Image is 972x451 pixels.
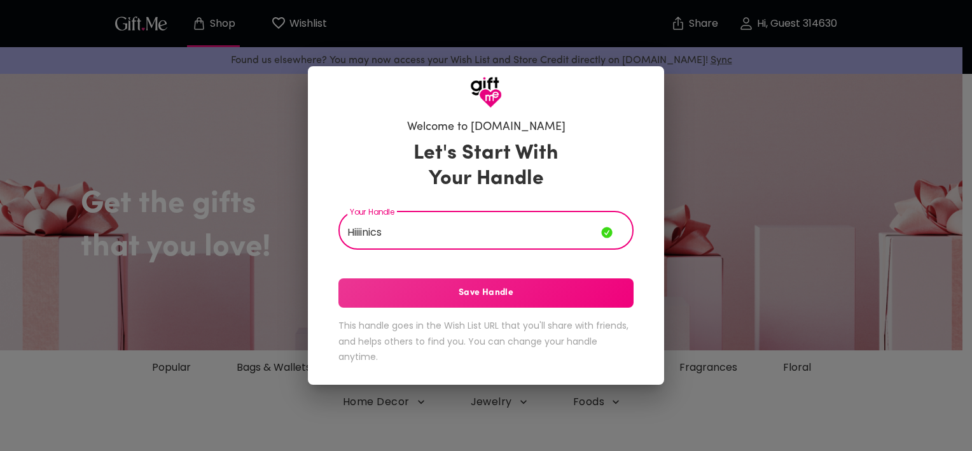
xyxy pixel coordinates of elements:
h6: Welcome to [DOMAIN_NAME] [407,120,566,135]
img: GiftMe Logo [470,76,502,108]
button: Save Handle [338,278,634,308]
input: Your Handle [338,214,601,250]
h6: This handle goes in the Wish List URL that you'll share with friends, and helps others to find yo... [338,318,634,365]
h3: Let's Start With Your Handle [398,141,574,192]
span: Save Handle [338,286,634,300]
